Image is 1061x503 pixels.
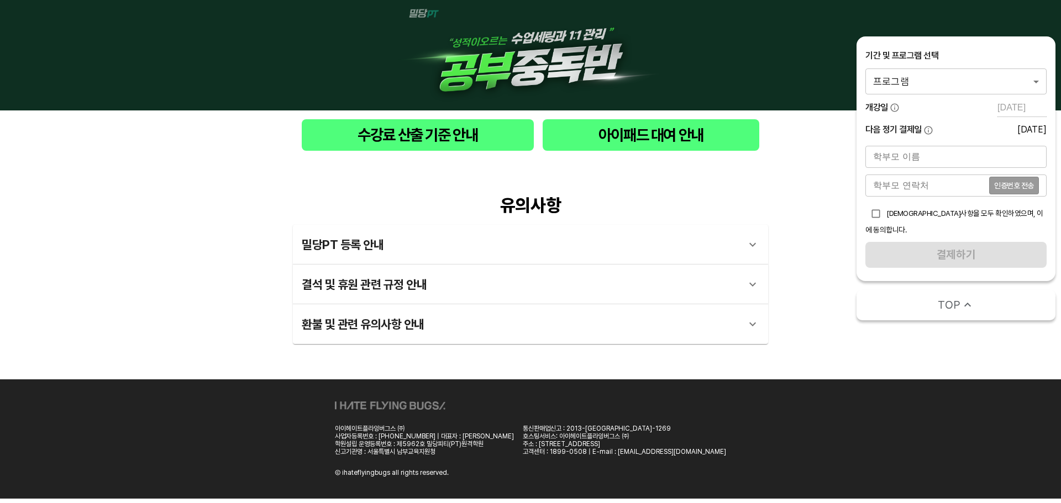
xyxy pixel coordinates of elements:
div: [DATE] [1017,124,1047,135]
img: 1 [398,9,663,102]
div: 주소 : [STREET_ADDRESS] [523,440,726,448]
span: TOP [938,297,960,313]
div: 사업자등록번호 : [PHONE_NUMBER] | 대표자 : [PERSON_NAME] [335,432,514,440]
div: 신고기관명 : 서울특별시 남부교육지원청 [335,448,514,456]
div: 유의사항 [293,195,768,216]
div: 밀당PT 등록 안내 [302,231,739,258]
div: 고객센터 : 1899-0508 | E-mail : [EMAIL_ADDRESS][DOMAIN_NAME] [523,448,726,456]
div: 환불 및 관련 유의사항 안내 [293,304,768,344]
div: 결석 및 휴원 관련 규정 안내 [293,264,768,304]
button: TOP [857,290,1055,320]
div: 밀당PT 등록 안내 [293,225,768,264]
span: 다음 정기 결제일 [865,124,922,136]
span: [DEMOGRAPHIC_DATA]사항을 모두 확인하였으며, 이에 동의합니다. [865,209,1043,234]
button: 아이패드 대여 안내 [543,119,759,151]
span: 아이패드 대여 안내 [551,124,750,146]
img: ihateflyingbugs [335,401,445,410]
div: 기간 및 프로그램 선택 [865,50,1047,62]
div: 환불 및 관련 유의사항 안내 [302,311,739,337]
div: Ⓒ ihateflyingbugs all rights reserved. [335,469,449,476]
div: 호스팅서비스: 아이헤이트플라잉버그스 ㈜ [523,432,726,440]
input: 학부모 이름을 입력해주세요 [865,146,1047,168]
div: 결석 및 휴원 관련 규정 안내 [302,271,739,298]
div: 아이헤이트플라잉버그스 ㈜ [335,425,514,432]
span: 수강료 산출 기준 안내 [311,124,525,146]
div: 프로그램 [865,68,1047,94]
button: 수강료 산출 기준 안내 [302,119,534,151]
span: 개강일 [865,102,888,114]
div: 통신판매업신고 : 2013-[GEOGRAPHIC_DATA]-1269 [523,425,726,432]
input: 학부모 연락처를 입력해주세요 [865,174,989,197]
div: 학원설립 운영등록번호 : 제5962호 밀당피티(PT)원격학원 [335,440,514,448]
